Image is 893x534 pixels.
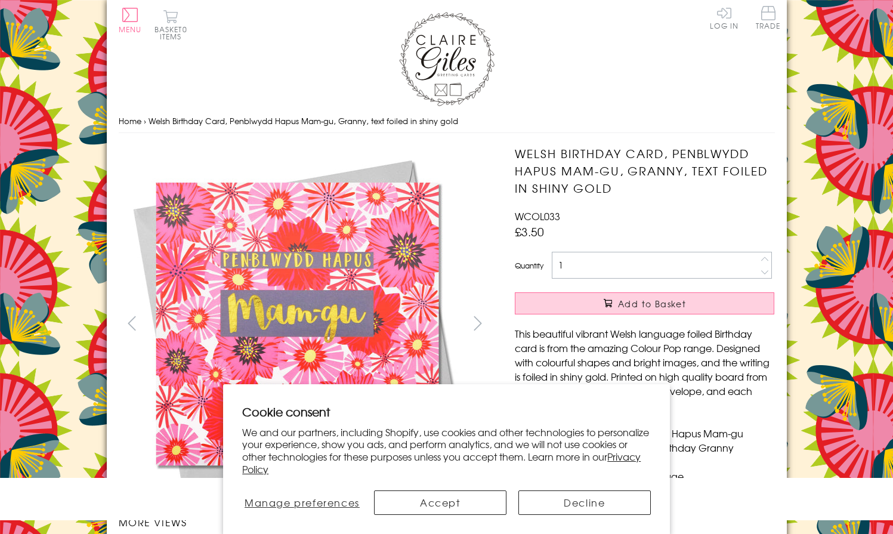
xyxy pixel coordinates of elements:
[160,24,187,42] span: 0 items
[118,145,476,503] img: Welsh Birthday Card, Penblwydd Hapus Mam-gu, Granny, text foiled in shiny gold
[515,326,774,412] p: This beautiful vibrant Welsh language foiled Birthday card is from the amazing Colour Pop range. ...
[518,490,651,515] button: Decline
[119,8,142,33] button: Menu
[155,10,187,40] button: Basket0 items
[464,310,491,337] button: next
[119,109,775,134] nav: breadcrumbs
[242,449,641,476] a: Privacy Policy
[399,12,495,106] img: Claire Giles Greetings Cards
[515,260,543,271] label: Quantity
[515,292,774,314] button: Add to Basket
[119,24,142,35] span: Menu
[374,490,506,515] button: Accept
[149,115,458,126] span: Welsh Birthday Card, Penblwydd Hapus Mam-gu, Granny, text foiled in shiny gold
[245,495,360,510] span: Manage preferences
[242,426,651,476] p: We and our partners, including Shopify, use cookies and other technologies to personalize your ex...
[119,115,141,126] a: Home
[756,6,781,32] a: Trade
[144,115,146,126] span: ›
[515,145,774,196] h1: Welsh Birthday Card, Penblwydd Hapus Mam-gu, Granny, text foiled in shiny gold
[710,6,738,29] a: Log In
[515,223,544,240] span: £3.50
[242,403,651,420] h2: Cookie consent
[242,490,361,515] button: Manage preferences
[515,209,560,223] span: WCOL033
[119,515,492,529] h3: More views
[119,310,146,337] button: prev
[491,145,849,503] img: Welsh Birthday Card, Penblwydd Hapus Mam-gu, Granny, text foiled in shiny gold
[756,6,781,29] span: Trade
[618,298,686,310] span: Add to Basket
